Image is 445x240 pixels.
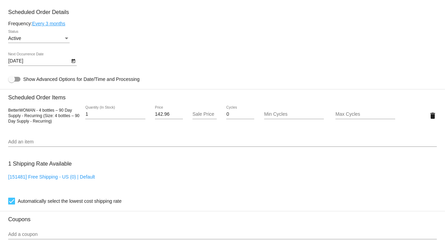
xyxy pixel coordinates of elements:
h3: Scheduled Order Items [8,89,437,101]
mat-select: Status [8,36,70,41]
input: Add an item [8,139,437,145]
h3: Coupons [8,211,437,223]
button: Open calendar [70,57,77,64]
input: Quantity (In Stock) [85,112,145,117]
input: Sale Price [192,112,216,117]
span: Show Advanced Options for Date/Time and Processing [23,76,140,83]
span: BetterWOMAN - 4 bottles – 90 Day Supply - Recurring (Size: 4 bottles – 90 Day Supply - Recurring) [8,108,80,124]
input: Max Cycles [335,112,395,117]
h3: 1 Shipping Rate Available [8,156,72,171]
span: Automatically select the lowest cost shipping rate [18,197,121,205]
mat-icon: delete [429,112,437,120]
a: [151481] Free Shipping - US (0) | Default [8,174,95,180]
input: Next Occurrence Date [8,58,70,64]
h3: Scheduled Order Details [8,9,437,15]
input: Add a coupon [8,232,437,237]
input: Price [155,112,183,117]
a: Every 3 months [32,21,65,26]
input: Cycles [226,112,254,117]
div: Frequency: [8,21,437,26]
span: Active [8,36,21,41]
input: Min Cycles [264,112,324,117]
